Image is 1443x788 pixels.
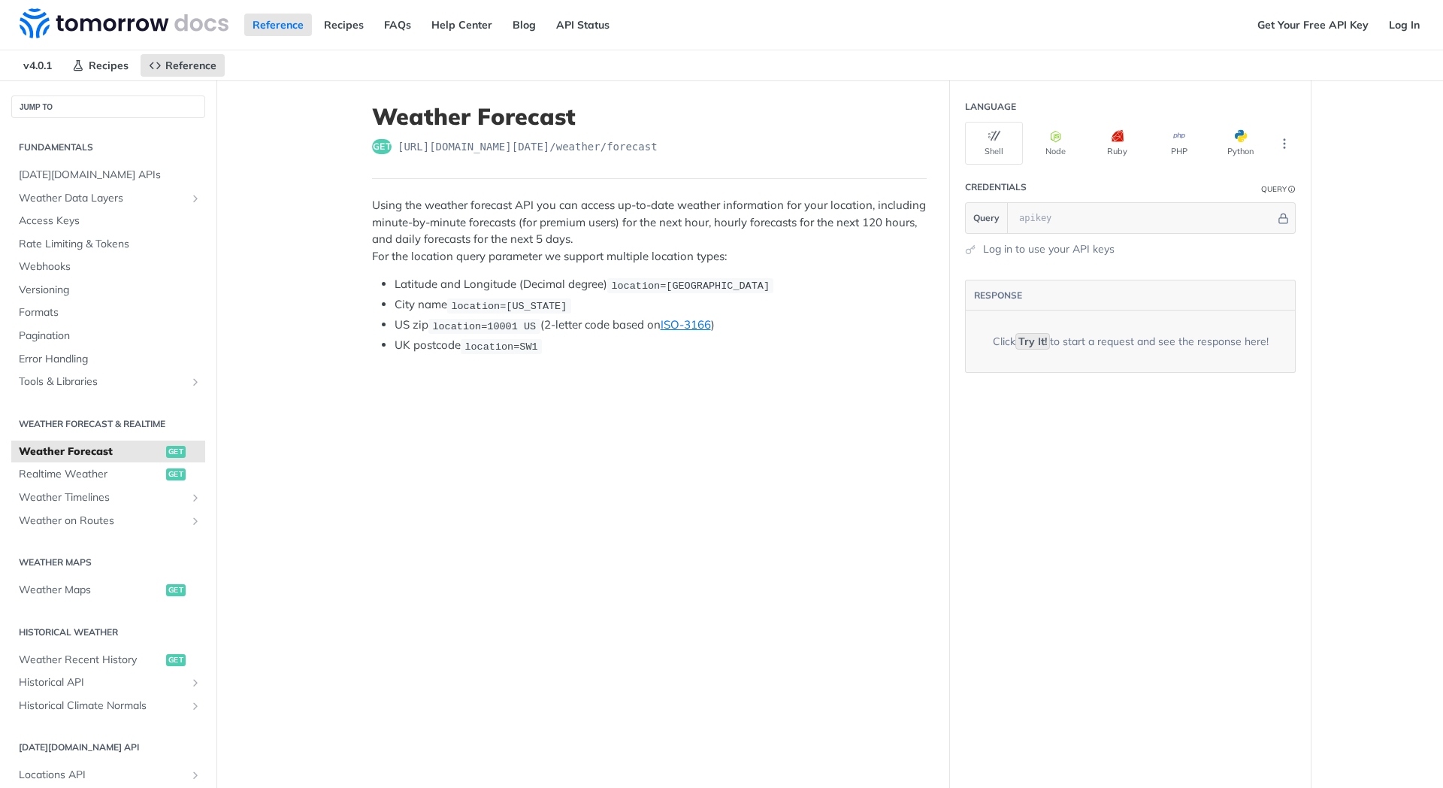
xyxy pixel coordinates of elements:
[189,769,201,781] button: Show subpages for Locations API
[11,486,205,509] a: Weather TimelinesShow subpages for Weather Timelines
[11,764,205,786] a: Locations APIShow subpages for Locations API
[141,54,225,77] a: Reference
[166,654,186,666] span: get
[19,583,162,598] span: Weather Maps
[19,305,201,320] span: Formats
[11,256,205,278] a: Webhooks
[607,278,773,293] code: location=[GEOGRAPHIC_DATA]
[11,95,205,118] button: JUMP TO
[15,54,60,77] span: v4.0.1
[428,319,540,334] code: location=10001 US
[1261,183,1296,195] div: QueryInformation
[189,376,201,388] button: Show subpages for Tools & Libraries
[19,768,186,783] span: Locations API
[19,653,162,668] span: Weather Recent History
[461,339,542,354] code: location=SW1
[166,468,186,480] span: get
[11,348,205,371] a: Error Handling
[965,122,1023,165] button: Shell
[11,741,205,754] h2: [DATE][DOMAIN_NAME] API
[11,371,205,393] a: Tools & LibrariesShow subpages for Tools & Libraries
[189,192,201,205] button: Show subpages for Weather Data Layers
[19,444,162,459] span: Weather Forecast
[372,197,927,265] p: Using the weather forecast API you can access up-to-date weather information for your location, i...
[1150,122,1208,165] button: PHP
[395,276,927,293] li: Latitude and Longitude (Decimal degree)
[11,671,205,694] a: Historical APIShow subpages for Historical API
[1381,14,1428,36] a: Log In
[11,649,205,671] a: Weather Recent Historyget
[11,463,205,486] a: Realtime Weatherget
[1278,137,1291,150] svg: More ellipsis
[11,579,205,602] a: Weather Mapsget
[316,14,372,36] a: Recipes
[372,103,927,130] h1: Weather Forecast
[19,699,186,714] span: Historical Climate Normals
[19,214,201,229] span: Access Keys
[244,14,312,36] a: Reference
[20,8,228,38] img: Tomorrow.io Weather API Docs
[189,515,201,527] button: Show subpages for Weather on Routes
[973,211,1000,225] span: Query
[993,334,1269,350] div: Click to start a request and see the response here!
[1027,122,1085,165] button: Node
[1275,211,1291,226] button: Hide
[19,467,162,482] span: Realtime Weather
[1012,203,1275,233] input: apikey
[372,139,392,154] span: get
[19,374,186,389] span: Tools & Libraries
[19,168,201,183] span: [DATE][DOMAIN_NAME] APIs
[19,675,186,690] span: Historical API
[1273,132,1296,155] button: More Languages
[19,514,186,529] span: Weather on Routes
[19,191,186,206] span: Weather Data Layers
[19,490,186,505] span: Weather Timelines
[19,237,201,252] span: Rate Limiting & Tokens
[1015,333,1050,350] code: Try It!
[19,283,201,298] span: Versioning
[395,317,927,334] li: US zip (2-letter code based on )
[966,203,1008,233] button: Query
[1088,122,1146,165] button: Ruby
[1249,14,1377,36] a: Get Your Free API Key
[661,317,711,332] a: ISO-3166
[1288,186,1296,193] i: Information
[395,296,927,314] li: City name
[11,233,205,256] a: Rate Limiting & Tokens
[166,584,186,596] span: get
[19,352,201,367] span: Error Handling
[166,446,186,458] span: get
[11,302,205,324] a: Formats
[11,417,205,431] h2: Weather Forecast & realtime
[1212,122,1269,165] button: Python
[19,329,201,344] span: Pagination
[983,241,1115,257] a: Log in to use your API keys
[165,59,216,72] span: Reference
[11,325,205,347] a: Pagination
[965,100,1016,114] div: Language
[11,626,205,639] h2: Historical Weather
[11,441,205,463] a: Weather Forecastget
[19,259,201,274] span: Webhooks
[423,14,501,36] a: Help Center
[89,59,129,72] span: Recipes
[11,695,205,717] a: Historical Climate NormalsShow subpages for Historical Climate Normals
[11,210,205,232] a: Access Keys
[973,288,1023,303] button: RESPONSE
[398,139,658,154] span: https://api.tomorrow.io/v4/weather/forecast
[11,141,205,154] h2: Fundamentals
[1261,183,1287,195] div: Query
[504,14,544,36] a: Blog
[11,556,205,569] h2: Weather Maps
[189,492,201,504] button: Show subpages for Weather Timelines
[11,164,205,186] a: [DATE][DOMAIN_NAME] APIs
[11,187,205,210] a: Weather Data LayersShow subpages for Weather Data Layers
[965,180,1027,194] div: Credentials
[548,14,618,36] a: API Status
[64,54,137,77] a: Recipes
[189,700,201,712] button: Show subpages for Historical Climate Normals
[395,337,927,354] li: UK postcode
[376,14,419,36] a: FAQs
[11,510,205,532] a: Weather on RoutesShow subpages for Weather on Routes
[189,677,201,689] button: Show subpages for Historical API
